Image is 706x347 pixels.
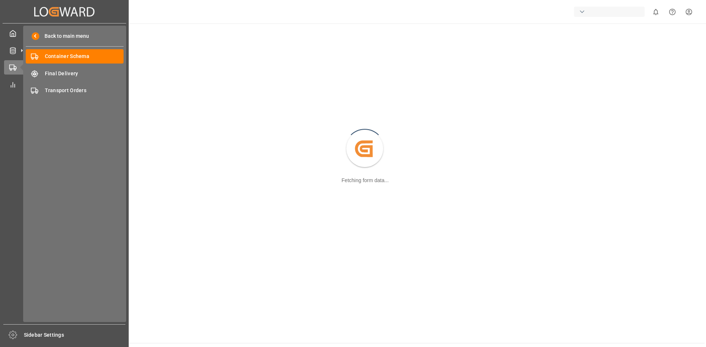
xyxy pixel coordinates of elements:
span: Container Schema [45,53,124,60]
a: Container Schema [26,49,124,64]
a: Final Delivery [26,66,124,80]
button: show 0 new notifications [648,4,664,20]
span: Back to main menu [39,32,89,40]
span: Transport Orders [45,87,124,94]
button: Help Center [664,4,681,20]
a: My Cockpit [4,26,125,40]
a: My Reports [4,77,125,91]
a: Transport Orders [26,83,124,98]
div: Fetching form data... [342,177,389,184]
span: Final Delivery [45,70,124,77]
span: Sidebar Settings [24,331,126,339]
